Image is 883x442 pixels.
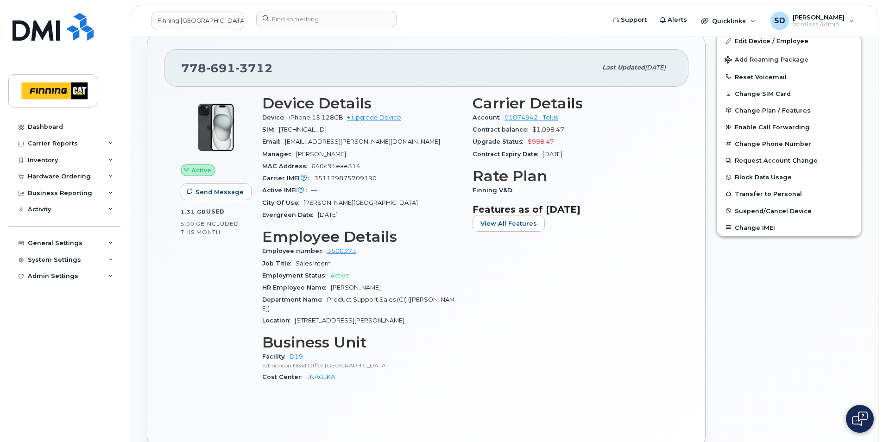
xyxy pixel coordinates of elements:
div: Sandy Denham [764,12,861,30]
span: Add Roaming Package [725,56,808,65]
span: Support [621,15,647,25]
button: Request Account Change [717,152,861,169]
span: Finning V&D [473,187,517,194]
button: Suspend/Cancel Device [717,202,861,219]
span: included this month [181,220,239,235]
span: Sales Intern [296,260,331,267]
div: Quicklinks [694,12,762,30]
span: [TECHNICAL_ID] [279,126,327,133]
button: Change SIM Card [717,85,861,102]
button: Change Phone Number [717,135,861,152]
a: 3500373 [327,247,356,254]
span: Enable Call Forwarding [735,124,810,131]
span: City Of Use [262,199,303,206]
h3: Features as of [DATE] [473,204,672,215]
span: Active [330,272,349,279]
span: Location [262,317,295,324]
a: ENAGLKA [306,373,335,380]
span: Upgrade Status [473,138,528,145]
span: Department Name [262,296,327,303]
span: Carrier IMEI [262,175,314,182]
span: [DATE] [542,151,562,158]
span: iPhone 15 128GB [289,114,343,121]
span: [STREET_ADDRESS][PERSON_NAME] [295,317,404,324]
span: Email [262,138,285,145]
h3: Rate Plan [473,168,672,184]
button: Add Roaming Package [717,50,861,69]
span: View All Features [480,219,537,228]
span: 3712 [235,61,273,75]
span: [PERSON_NAME][GEOGRAPHIC_DATA] [303,199,418,206]
span: Cost Center [262,373,306,380]
span: [PERSON_NAME] [331,284,381,291]
button: Change IMEI [717,219,861,236]
a: Edit Device / Employee [717,32,861,49]
img: iPhone_15_Black.png [188,100,244,155]
span: Send Message [196,188,244,196]
button: Block Data Usage [717,169,861,185]
span: Evergreen Date [262,211,318,218]
span: $1,098.47 [532,126,564,133]
h3: Employee Details [262,228,461,245]
button: Reset Voicemail [717,69,861,85]
a: Alerts [653,11,694,29]
span: Contract Expiry Date [473,151,542,158]
span: Facility [262,353,290,360]
span: SD [774,15,785,26]
span: Employment Status [262,272,330,279]
a: D19 [290,353,303,360]
span: Alerts [668,15,687,25]
span: Last updated [602,64,645,71]
span: [PERSON_NAME] [793,13,845,21]
button: View All Features [473,215,545,232]
span: Suspend/Cancel Device [735,207,812,214]
span: $998.47 [528,138,554,145]
span: 5.00 GB [181,221,205,227]
a: Support [606,11,653,29]
span: Quicklinks [712,17,746,25]
a: Finning Canada [151,12,244,30]
span: 691 [206,61,235,75]
span: 778 [181,61,273,75]
span: [DATE] [318,211,338,218]
a: 01074942 - Telus [505,114,558,121]
span: Contract balance [473,126,532,133]
span: 1.31 GB [181,208,206,215]
button: Change Plan / Features [717,102,861,119]
button: Enable Call Forwarding [717,119,861,135]
h3: Carrier Details [473,95,672,112]
span: Account [473,114,505,121]
span: Product Support Sales (CI) ([PERSON_NAME]) [262,296,454,311]
button: Send Message [181,183,252,200]
span: MAC Address [262,163,311,170]
span: Device [262,114,289,121]
input: Find something... [256,11,397,27]
span: [DATE] [645,64,666,71]
span: Active [191,166,211,175]
span: 640c91eae314 [311,163,360,170]
span: Change Plan / Features [735,107,811,114]
h3: Device Details [262,95,461,112]
a: + Upgrade Device [347,114,401,121]
span: SIM [262,126,279,133]
span: — [311,187,317,194]
span: Job Title [262,260,296,267]
span: Employee number [262,247,327,254]
button: Transfer to Personal [717,185,861,202]
span: Active IMEI [262,187,311,194]
span: used [206,208,225,215]
p: Edmonton Head Office [GEOGRAPHIC_DATA] [262,361,461,369]
h3: Business Unit [262,334,461,351]
span: HR Employee Name [262,284,331,291]
img: Open chat [852,411,868,426]
span: Manager [262,151,296,158]
span: 351129875709190 [314,175,377,182]
span: [EMAIL_ADDRESS][PERSON_NAME][DOMAIN_NAME] [285,138,440,145]
span: Wireless Admin [793,21,845,28]
span: [PERSON_NAME] [296,151,346,158]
